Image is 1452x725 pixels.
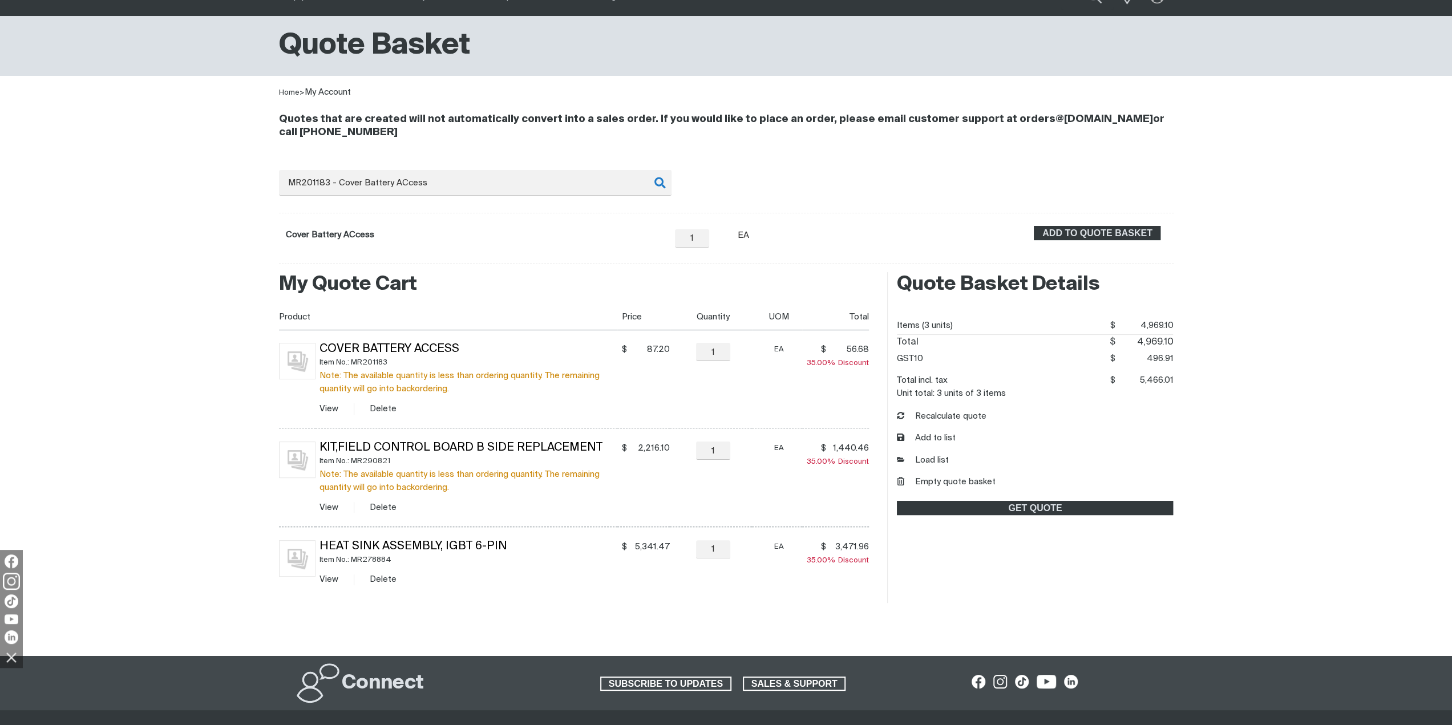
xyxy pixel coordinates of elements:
span: 5,466.01 [1115,372,1174,389]
th: Price [617,305,670,330]
a: @[DOMAIN_NAME] [1055,114,1153,124]
img: LinkedIn [5,630,18,644]
span: 4,969.10 [1115,317,1174,334]
th: Total [802,305,869,330]
span: 496.91 [1115,350,1174,367]
span: $ [621,443,626,454]
span: 35.00% [807,458,838,465]
img: No image for this product [279,442,316,478]
span: $ [820,443,826,454]
button: Add Cover Battery ACcess to the shopping cart [1034,226,1160,241]
div: Product or group for quick order [279,170,1174,264]
h1: Quote Basket [279,27,470,64]
div: Item No.: MR201183 [319,356,617,369]
span: $ [1110,321,1115,330]
div: Item No.: MR278884 [319,553,617,566]
dt: GST10 [897,350,923,367]
img: TikTok [5,594,18,608]
span: ADD TO QUOTE BASKET [1035,226,1159,241]
span: Discount [807,458,869,465]
h2: Connect [342,671,424,696]
a: Kit,Field Control Board B Side Replacement [319,442,602,453]
h2: Quote Basket Details [897,272,1173,297]
button: Recalculate quote [897,410,986,423]
h4: Quotes that are created will not automatically convert into a sales order. If you would like to p... [279,113,1174,139]
a: Cover Battery ACcess [286,230,374,239]
span: 2,216.10 [630,443,670,454]
a: View Heat Sink Assembly, IGBT 6-Pin [319,575,338,584]
span: 1,440.46 [829,443,869,454]
img: No image for this product [279,540,316,577]
span: 87.20 [630,344,670,355]
span: 3,471.96 [829,541,869,553]
div: EA [757,343,802,356]
span: $ [820,541,826,553]
span: 56.68 [829,344,869,355]
span: Discount [807,359,869,367]
span: 5,341.47 [630,541,670,553]
span: 4,969.10 [1115,335,1174,350]
a: View Kit,Field Control Board B Side Replacement [319,503,338,512]
img: No image for this product [279,343,316,379]
div: Item No.: MR290821 [319,455,617,468]
img: hide socials [2,647,21,667]
div: Note: The available quantity is less than ordering quantity. The remaining quantity will go into ... [319,468,617,494]
a: SUBSCRIBE TO UPDATES [600,677,731,691]
dt: Unit total: 3 units of 3 items [897,389,1006,398]
div: EA [738,229,750,242]
button: Delete Cover Battery ACcess [370,402,397,415]
dt: Total [897,335,919,350]
span: $ [1110,354,1115,363]
img: Instagram [3,573,20,590]
div: EA [757,442,802,455]
a: Heat Sink Assembly, IGBT 6-Pin [319,541,507,552]
span: $ [1110,338,1115,347]
span: SUBSCRIBE TO UPDATES [601,677,730,691]
button: Delete Kit,Field Control Board B Side Replacement [370,501,397,514]
th: UOM [752,305,802,330]
span: $ [621,344,626,355]
a: View Cover Battery ACcess [319,404,338,413]
h2: My Quote Cart [279,272,869,297]
img: YouTube [5,614,18,624]
div: EA [757,540,802,553]
dt: Items (3 units) [897,317,953,334]
button: Empty quote basket [897,476,996,489]
th: Product [279,305,617,330]
span: 35.00% [807,557,838,564]
a: My Account [305,88,351,96]
a: Load list [897,454,949,467]
span: $ [1110,376,1115,384]
span: $ [621,541,626,553]
a: SALES & SUPPORT [743,677,846,691]
dt: Total incl. tax [897,372,948,389]
a: Home [279,89,300,96]
div: Note: The available quantity is less than ordering quantity. The remaining quantity will go into ... [319,369,617,395]
a: Cover Battery ACcess [319,343,459,355]
span: Discount [807,557,869,564]
input: Product name or item number... [279,170,672,196]
span: $ [820,344,826,355]
span: GET QUOTE [898,501,1172,516]
a: GET QUOTE [897,501,1173,516]
span: 35.00% [807,359,838,367]
img: Facebook [5,554,18,568]
span: > [300,89,305,96]
th: Quantity [670,305,752,330]
button: Add to list [897,432,956,445]
button: Delete Heat Sink Assembly, IGBT 6-Pin [370,573,397,586]
span: SALES & SUPPORT [744,677,845,691]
